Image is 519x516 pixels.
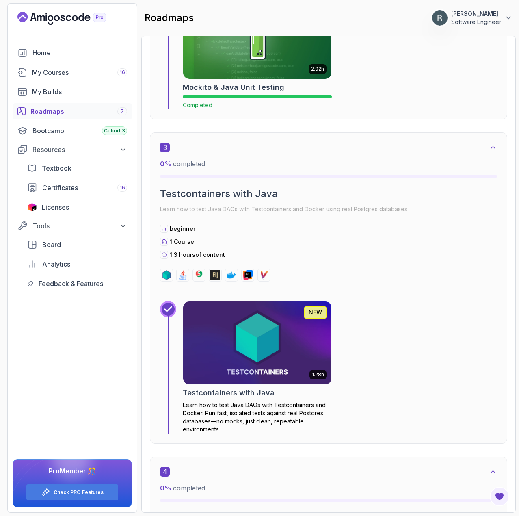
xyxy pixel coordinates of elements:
[160,187,497,200] h2: Testcontainers with Java
[121,108,124,115] span: 7
[13,64,132,80] a: courses
[42,163,71,173] span: Textbook
[309,308,322,317] p: NEW
[160,484,171,492] span: 0 %
[178,270,188,280] img: java logo
[26,484,119,501] button: Check PRO Features
[183,401,332,434] p: Learn how to test Java DAOs with Testcontainers and Docker. Run fast, isolated tests against real...
[210,270,220,280] img: assertj logo
[17,12,125,25] a: Landing page
[432,10,448,26] img: user profile image
[179,299,335,387] img: Testcontainers with Java card
[54,489,104,496] a: Check PRO Features
[32,67,127,77] div: My Courses
[170,238,194,245] span: 1 Course
[42,183,78,193] span: Certificates
[183,82,284,93] h2: Mockito & Java Unit Testing
[22,236,132,253] a: board
[432,10,513,26] button: user profile image[PERSON_NAME]Software Engineer
[160,484,205,492] span: completed
[160,160,171,168] span: 0 %
[227,270,236,280] img: docker logo
[32,221,127,231] div: Tools
[104,128,125,134] span: Cohort 3
[22,160,132,176] a: textbook
[13,103,132,119] a: roadmaps
[32,48,127,58] div: Home
[42,259,70,269] span: Analytics
[13,45,132,61] a: home
[120,69,125,76] span: 16
[160,143,170,152] span: 3
[22,199,132,215] a: licenses
[311,66,324,72] p: 2.02h
[22,275,132,292] a: feedback
[183,102,212,108] span: Completed
[243,270,253,280] img: intellij logo
[451,10,501,18] p: [PERSON_NAME]
[259,270,269,280] img: maven logo
[32,87,127,97] div: My Builds
[183,387,275,399] h2: Testcontainers with Java
[27,203,37,211] img: jetbrains icon
[490,487,509,506] button: Open Feedback Button
[160,160,205,168] span: completed
[312,371,324,378] p: 1.28h
[13,123,132,139] a: bootcamp
[42,240,61,249] span: Board
[13,84,132,100] a: builds
[39,279,103,288] span: Feedback & Features
[451,18,501,26] p: Software Engineer
[183,301,332,434] a: Testcontainers with Java card1.28hNEWTestcontainers with JavaLearn how to test Java DAOs with Tes...
[160,467,170,477] span: 4
[162,270,171,280] img: testcontainers logo
[170,225,195,233] p: beginner
[160,204,497,215] p: Learn how to test Java DAOs with Testcontainers and Docker using real Postgres databases
[32,126,127,136] div: Bootcamp
[194,270,204,280] img: junit logo
[22,180,132,196] a: certificates
[42,202,69,212] span: Licenses
[30,106,127,116] div: Roadmaps
[13,219,132,233] button: Tools
[170,251,225,259] p: 1.3 hours of content
[32,145,127,154] div: Resources
[13,142,132,157] button: Resources
[145,11,194,24] h2: roadmaps
[120,184,125,191] span: 16
[22,256,132,272] a: analytics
